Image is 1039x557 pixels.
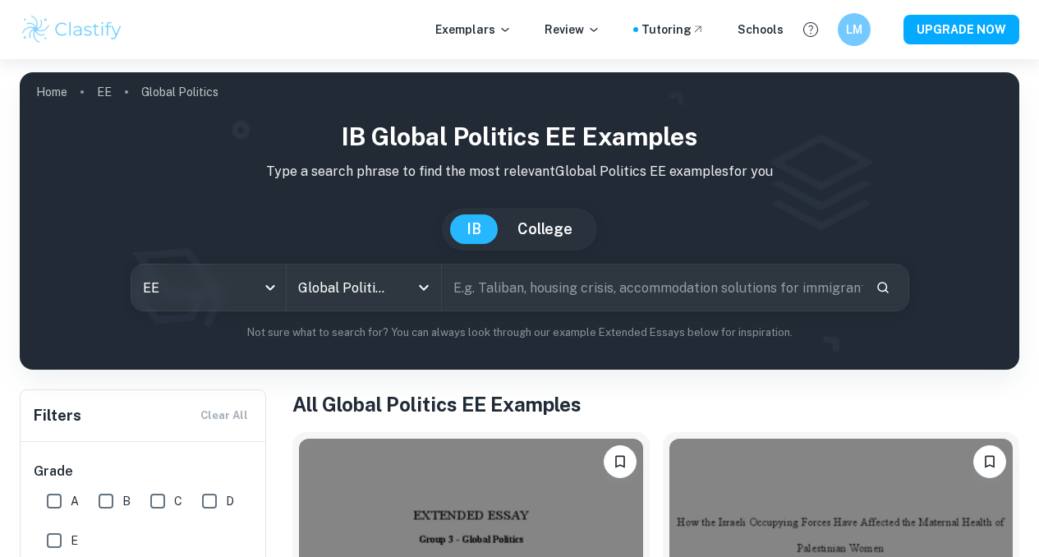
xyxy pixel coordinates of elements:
[20,13,124,46] img: Clastify logo
[450,214,498,244] button: IB
[435,21,512,39] p: Exemplars
[226,492,234,510] span: D
[141,83,218,101] p: Global Politics
[33,118,1006,155] h1: IB Global Politics EE examples
[292,389,1019,419] h1: All Global Politics EE Examples
[34,462,254,481] h6: Grade
[71,532,78,550] span: E
[97,81,112,104] a: EE
[738,21,784,39] a: Schools
[973,445,1006,478] button: Bookmark
[604,445,637,478] button: Bookmark
[442,265,862,311] input: E.g. Taliban, housing crisis, accommodation solutions for immigrants...
[838,13,871,46] button: LM
[174,492,182,510] span: C
[501,214,589,244] button: College
[33,162,1006,182] p: Type a search phrase to find the most relevant Global Politics EE examples for you
[797,16,825,44] button: Help and Feedback
[33,325,1006,341] p: Not sure what to search for? You can always look through our example Extended Essays below for in...
[903,15,1019,44] button: UPGRADE NOW
[20,72,1019,370] img: profile cover
[545,21,600,39] p: Review
[641,21,705,39] a: Tutoring
[122,492,131,510] span: B
[869,274,897,302] button: Search
[412,276,435,299] button: Open
[36,81,67,104] a: Home
[71,492,79,510] span: A
[34,404,81,427] h6: Filters
[131,265,286,311] div: EE
[845,21,864,39] h6: LM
